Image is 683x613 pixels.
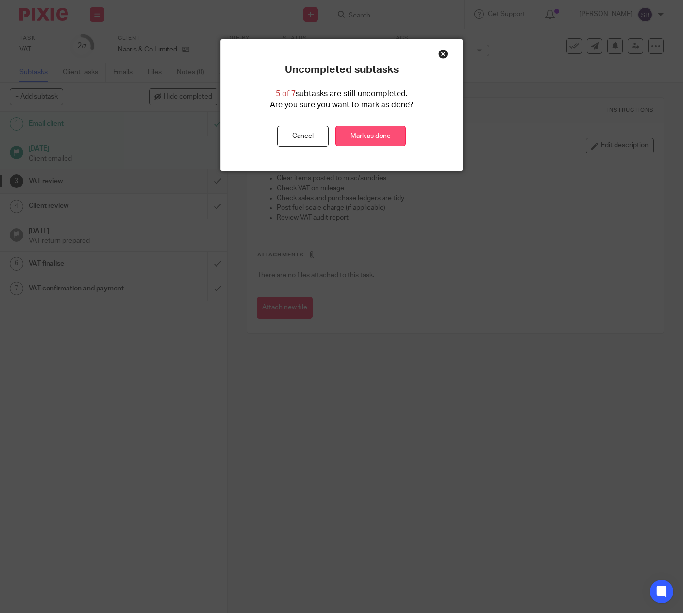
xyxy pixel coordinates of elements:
[276,90,296,98] span: 5 of 7
[285,64,399,76] p: Uncompleted subtasks
[335,126,406,147] a: Mark as done
[276,88,408,100] p: subtasks are still uncompleted.
[277,126,329,147] button: Cancel
[270,100,413,111] p: Are you sure you want to mark as done?
[438,49,448,59] div: Close this dialog window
